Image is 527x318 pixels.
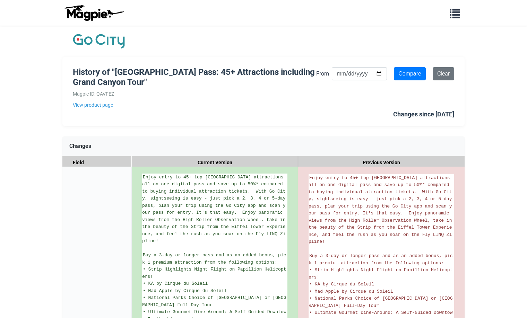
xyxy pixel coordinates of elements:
[309,282,374,287] span: • KA by Cirque du Soleil
[73,90,316,98] div: Magpie ID: QAVFEZ
[309,175,455,245] span: Enjoy entry to 45+ top [GEOGRAPHIC_DATA] attractions all on one digital pass and save up to 50%* ...
[73,33,125,50] img: Company Logo
[143,281,208,286] span: • KA by Cirque du Soleil
[309,289,393,294] span: • Mad Apple by Cirque du Soleil
[433,67,454,80] a: Clear
[73,101,316,109] a: View product page
[298,156,465,169] div: Previous Version
[142,267,286,279] span: • Strip Highlights Night Flight on Papillion Helicopters!
[309,253,452,266] span: Buy a 3-day or longer pass and as an added bonus, pick 1 premium attraction from the following op...
[62,5,125,21] img: logo-ab69f6fb50320c5b225c76a69d11143b.png
[316,69,329,78] label: From
[142,295,286,308] span: • National Parks Choice of [GEOGRAPHIC_DATA] or [GEOGRAPHIC_DATA] Full-Day Tour
[309,296,452,308] span: • National Parks Choice of [GEOGRAPHIC_DATA] or [GEOGRAPHIC_DATA] Full-Day Tour
[142,175,288,244] span: Enjoy entry to 45+ top [GEOGRAPHIC_DATA] attractions all on one digital pass and save up to 50%* ...
[309,267,452,280] span: • Strip Highlights Night Flight on Papillion Helicopters!
[394,67,426,80] input: Compare
[132,156,298,169] div: Current Version
[393,109,454,120] div: Changes since [DATE]
[143,288,227,293] span: • Mad Apple by Cirque du Soleil
[62,136,465,156] div: Changes
[142,253,286,265] span: Buy a 3-day or longer pass and as an added bonus, pick 1 premium attraction from the following op...
[62,156,132,169] div: Field
[73,67,316,87] h1: History of "[GEOGRAPHIC_DATA] Pass: 45+ Attractions including Grand Canyon Tour"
